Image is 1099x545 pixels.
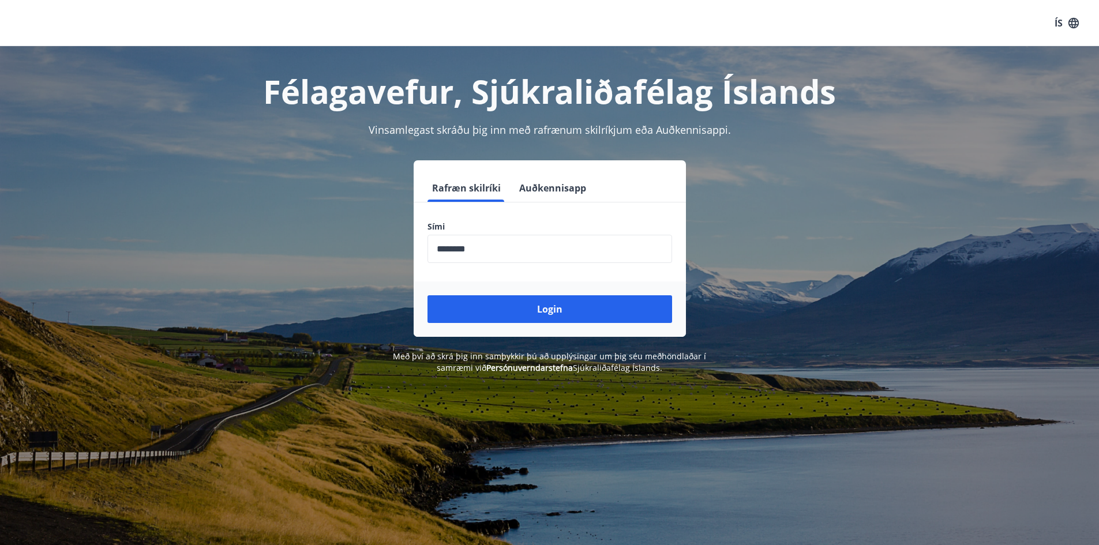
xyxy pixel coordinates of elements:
[393,351,706,373] span: Með því að skrá þig inn samþykkir þú að upplýsingar um þig séu meðhöndlaðar í samræmi við Sjúkral...
[1048,13,1085,33] button: ÍS
[427,221,672,232] label: Sími
[148,69,951,113] h1: Félagavefur, Sjúkraliðafélag Íslands
[369,123,731,137] span: Vinsamlegast skráðu þig inn með rafrænum skilríkjum eða Auðkennisappi.
[427,295,672,323] button: Login
[427,174,505,202] button: Rafræn skilríki
[486,362,573,373] a: Persónuverndarstefna
[515,174,591,202] button: Auðkennisapp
